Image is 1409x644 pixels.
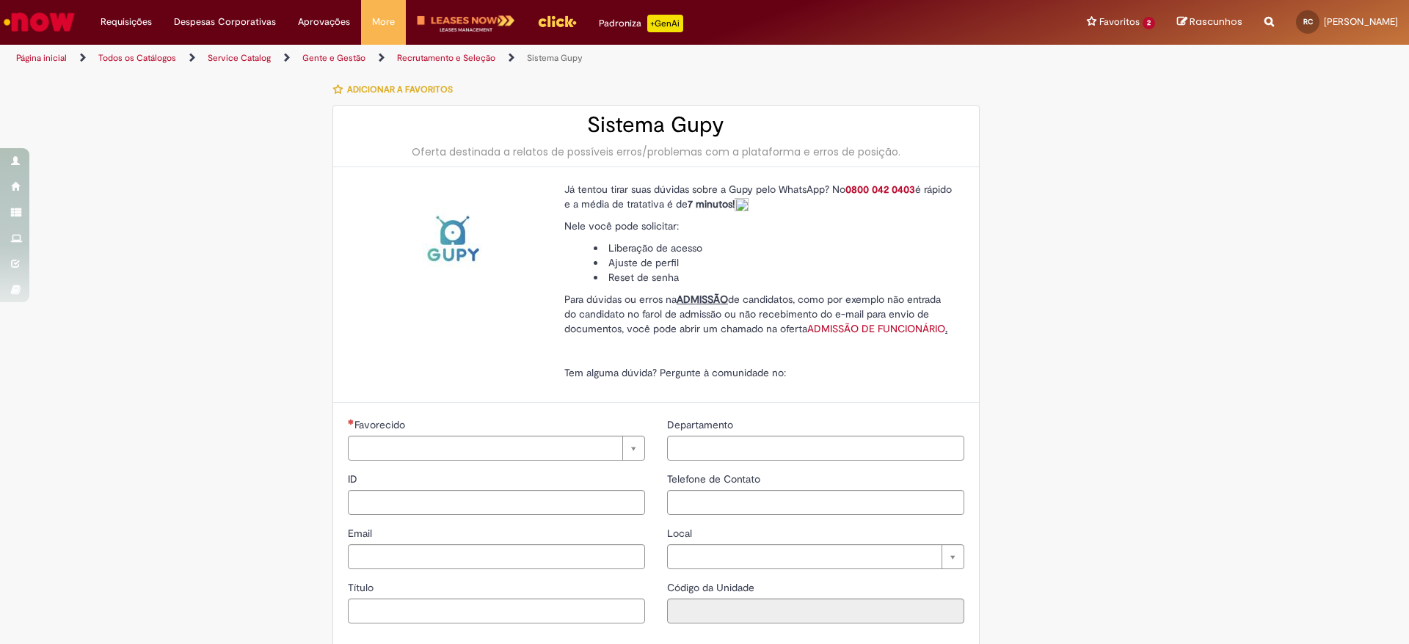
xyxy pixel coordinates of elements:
span: Requisições [101,15,152,29]
a: Sistema Gupy [527,52,583,64]
label: Somente leitura - Código da Unidade [667,580,757,595]
input: Email [348,544,645,569]
a: Limpar campo Favorecido [348,436,645,461]
a: Limpar campo Local [667,544,964,569]
li: Ajuste de perfil [594,255,953,270]
li: Reset de senha [594,270,953,285]
input: ID [348,490,645,515]
span: More [372,15,395,29]
img: Sistema Gupy [411,197,489,272]
p: Tem alguma dúvida? Pergunte à comunidade no: [564,365,953,380]
p: Para dúvidas ou erros na de candidatos, como por exemplo não entrada do candidato no farol de adm... [564,292,953,336]
h2: Sistema Gupy [348,113,964,137]
a: Recrutamento e Seleção [397,52,495,64]
span: Aprovações [298,15,350,29]
a: Service Catalog [208,52,271,64]
span: Email [348,527,375,540]
span: Local [667,527,695,540]
span: Necessários [348,419,354,425]
span: RC [1303,17,1313,26]
input: Departamento [667,436,964,461]
input: Título [348,599,645,623]
img: click_logo_yellow_360x200.png [537,10,577,32]
span: Rascunhos [1190,15,1242,29]
img: sys_attachment.do [735,198,749,211]
span: ADMISSÃO [677,293,728,306]
a: Todos os Catálogos [98,52,176,64]
a: Rascunhos [1177,15,1242,29]
div: Oferta destinada a relatos de possíveis erros/problemas com a plataforma e erros de posição. [348,144,964,159]
span: Favoritos [1099,15,1140,29]
span: Departamento [667,418,736,431]
ul: Trilhas de página [11,45,928,72]
strong: 7 minutos! [688,197,749,211]
span: Adicionar a Favoritos [347,84,453,95]
a: 0800 042 0403 [845,183,915,196]
img: ServiceNow [1,7,77,37]
span: Telefone de Contato [667,472,763,486]
li: Liberação de acesso [594,241,953,255]
span: . [945,322,947,335]
span: Título [348,581,376,594]
p: Nele você pode solicitar: [564,219,953,233]
p: Já tentou tirar suas dúvidas sobre a Gupy pelo WhatsApp? No é rápido e a média de tratativa é de [564,182,953,212]
span: [PERSON_NAME] [1324,15,1398,28]
input: Código da Unidade [667,599,964,623]
span: 2 [1143,17,1155,29]
button: Adicionar a Favoritos [332,74,461,105]
span: Despesas Corporativas [174,15,276,29]
div: Padroniza [599,15,683,32]
span: ID [348,472,360,486]
input: Telefone de Contato [667,490,964,515]
a: Página inicial [16,52,67,64]
span: Somente leitura - Código da Unidade [667,581,757,594]
img: logo-leases-transp-branco.png [417,15,515,33]
span: Necessários - Favorecido [354,418,408,431]
a: Gente e Gestão [302,52,365,64]
a: ADMISSÃO DE FUNCIONÁRIO [807,322,945,335]
p: +GenAi [647,15,683,32]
